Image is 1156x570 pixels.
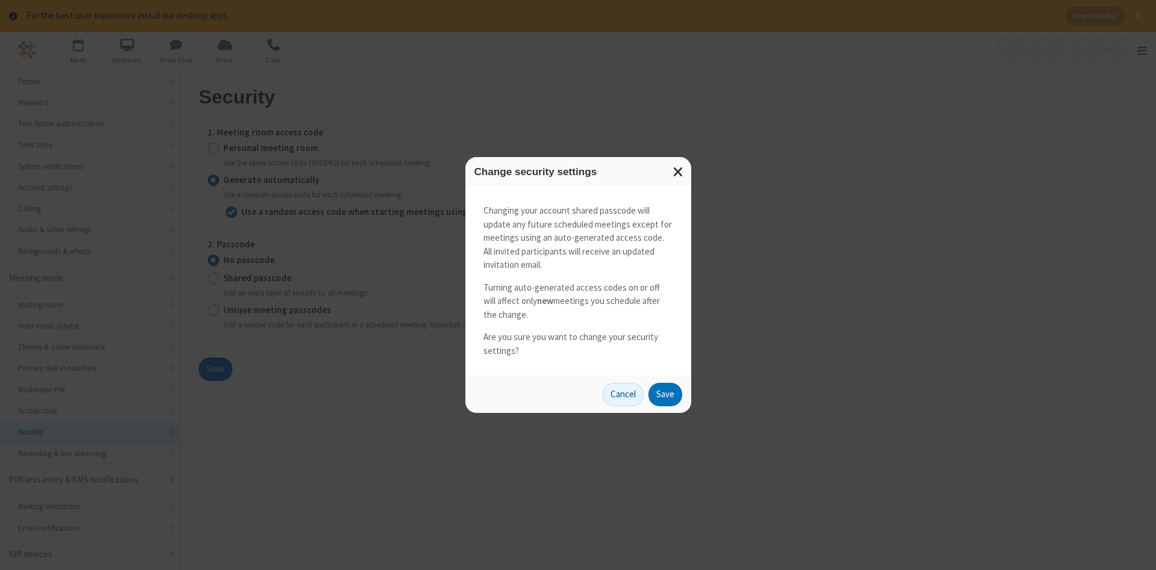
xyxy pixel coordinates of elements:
button: Close modal [666,157,691,187]
button: Save [648,383,682,407]
p: Are you sure you want to change your security settings? [483,330,673,358]
p: Turning auto-generated access codes on or off will affect only meetings you schedule after the ch... [483,281,673,322]
button: Cancel [603,383,644,407]
p: Changing your account shared passcode will update any future scheduled meetings except for meetin... [483,204,673,272]
h3: Change security settings [474,166,682,178]
strong: new [537,295,553,306]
